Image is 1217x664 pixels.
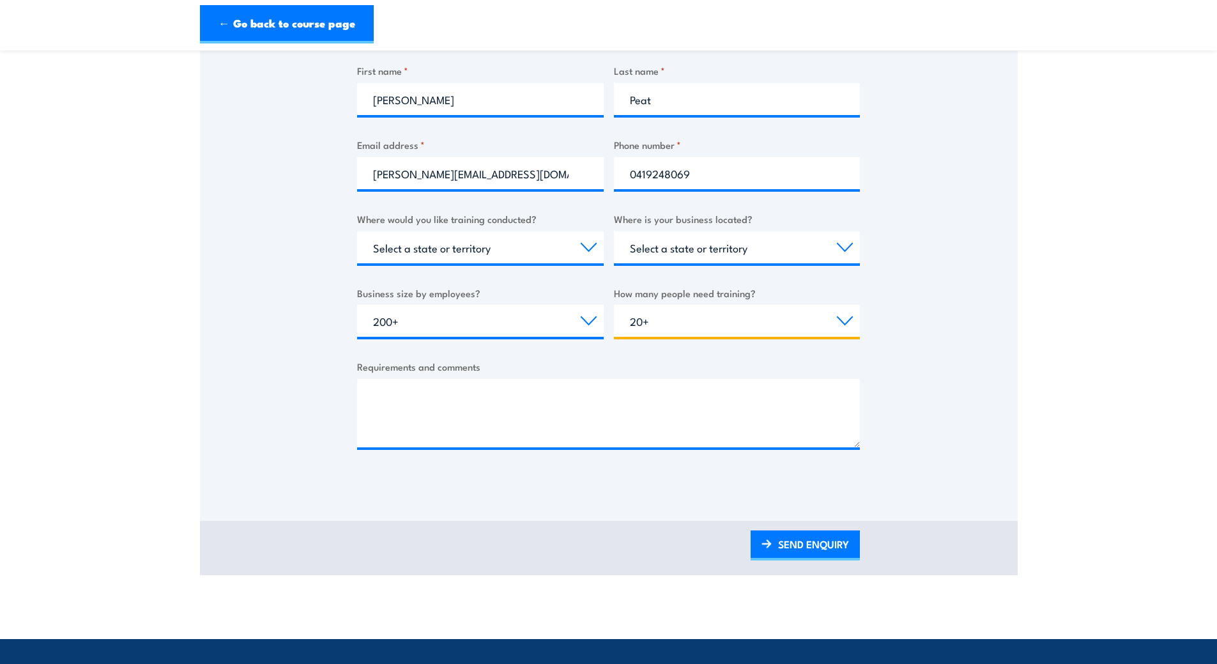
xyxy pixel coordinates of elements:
[614,137,861,152] label: Phone number
[357,212,604,226] label: Where would you like training conducted?
[357,63,604,78] label: First name
[614,212,861,226] label: Where is your business located?
[614,63,861,78] label: Last name
[200,5,374,43] a: ← Go back to course page
[357,286,604,300] label: Business size by employees?
[751,530,860,560] a: SEND ENQUIRY
[357,359,860,374] label: Requirements and comments
[614,286,861,300] label: How many people need training?
[357,137,604,152] label: Email address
